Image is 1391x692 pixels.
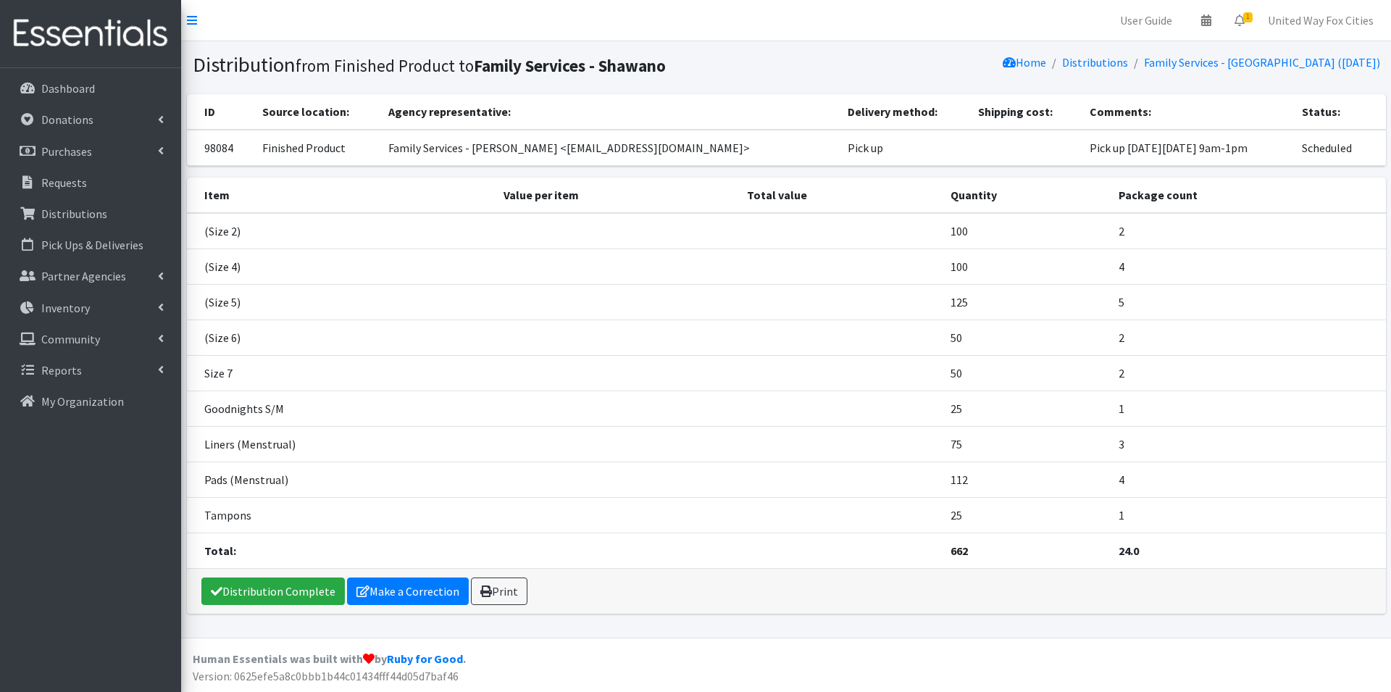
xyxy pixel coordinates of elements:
p: Purchases [41,144,92,159]
td: Tampons [187,497,496,533]
a: United Way Fox Cities [1256,6,1385,35]
td: 3 [1110,426,1386,462]
a: Home [1003,55,1046,70]
th: Source location: [254,94,380,130]
td: 2 [1110,355,1386,391]
th: Total value [738,178,942,213]
a: Inventory [6,293,175,322]
th: Comments: [1081,94,1293,130]
a: Distributions [6,199,175,228]
td: (Size 2) [187,213,496,249]
td: 4 [1110,249,1386,284]
p: Inventory [41,301,90,315]
th: Delivery method: [839,94,969,130]
p: My Organization [41,394,124,409]
a: Reports [6,356,175,385]
a: Partner Agencies [6,262,175,291]
td: 50 [942,320,1109,355]
strong: 24.0 [1119,543,1139,558]
td: Family Services - [PERSON_NAME] <[EMAIL_ADDRESS][DOMAIN_NAME]> [380,130,839,166]
strong: 662 [951,543,968,558]
th: Quantity [942,178,1109,213]
th: Value per item [495,178,738,213]
a: Dashboard [6,74,175,103]
span: 1 [1243,12,1253,22]
td: 100 [942,213,1109,249]
td: 4 [1110,462,1386,497]
a: Distribution Complete [201,578,345,605]
td: Finished Product [254,130,380,166]
th: ID [187,94,254,130]
td: 2 [1110,320,1386,355]
td: (Size 5) [187,284,496,320]
p: Community [41,332,100,346]
td: Liners (Menstrual) [187,426,496,462]
a: Ruby for Good [387,651,463,666]
td: 25 [942,391,1109,426]
td: Scheduled [1293,130,1385,166]
a: Pick Ups & Deliveries [6,230,175,259]
td: 1 [1110,391,1386,426]
span: Version: 0625efe5a8c0bbb1b44c01434fff44d05d7baf46 [193,669,459,683]
strong: Total: [204,543,236,558]
th: Agency representative: [380,94,839,130]
td: (Size 6) [187,320,496,355]
a: My Organization [6,387,175,416]
h1: Distribution [193,52,781,78]
strong: Human Essentials was built with by . [193,651,466,666]
a: Distributions [1062,55,1128,70]
a: Purchases [6,137,175,166]
td: 1 [1110,497,1386,533]
td: 50 [942,355,1109,391]
a: Donations [6,105,175,134]
a: Community [6,325,175,354]
a: Print [471,578,527,605]
th: Shipping cost: [969,94,1081,130]
p: Pick Ups & Deliveries [41,238,143,252]
b: Family Services - Shawano [474,55,666,76]
td: 112 [942,462,1109,497]
td: Pads (Menstrual) [187,462,496,497]
small: from Finished Product to [296,55,666,76]
a: Make a Correction [347,578,469,605]
td: Size 7 [187,355,496,391]
td: Goodnights S/M [187,391,496,426]
td: 125 [942,284,1109,320]
p: Requests [41,175,87,190]
a: Requests [6,168,175,197]
td: 5 [1110,284,1386,320]
td: Pick up [839,130,969,166]
td: 100 [942,249,1109,284]
p: Dashboard [41,81,95,96]
td: 98084 [187,130,254,166]
th: Status: [1293,94,1385,130]
a: User Guide [1108,6,1184,35]
td: 75 [942,426,1109,462]
th: Package count [1110,178,1386,213]
td: (Size 4) [187,249,496,284]
td: 2 [1110,213,1386,249]
p: Distributions [41,207,107,221]
td: 25 [942,497,1109,533]
a: Family Services - [GEOGRAPHIC_DATA] ([DATE]) [1144,55,1380,70]
p: Reports [41,363,82,378]
img: HumanEssentials [6,9,175,58]
th: Item [187,178,496,213]
p: Partner Agencies [41,269,126,283]
p: Donations [41,112,93,127]
td: Pick up [DATE][DATE] 9am-1pm [1081,130,1293,166]
a: 1 [1223,6,1256,35]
